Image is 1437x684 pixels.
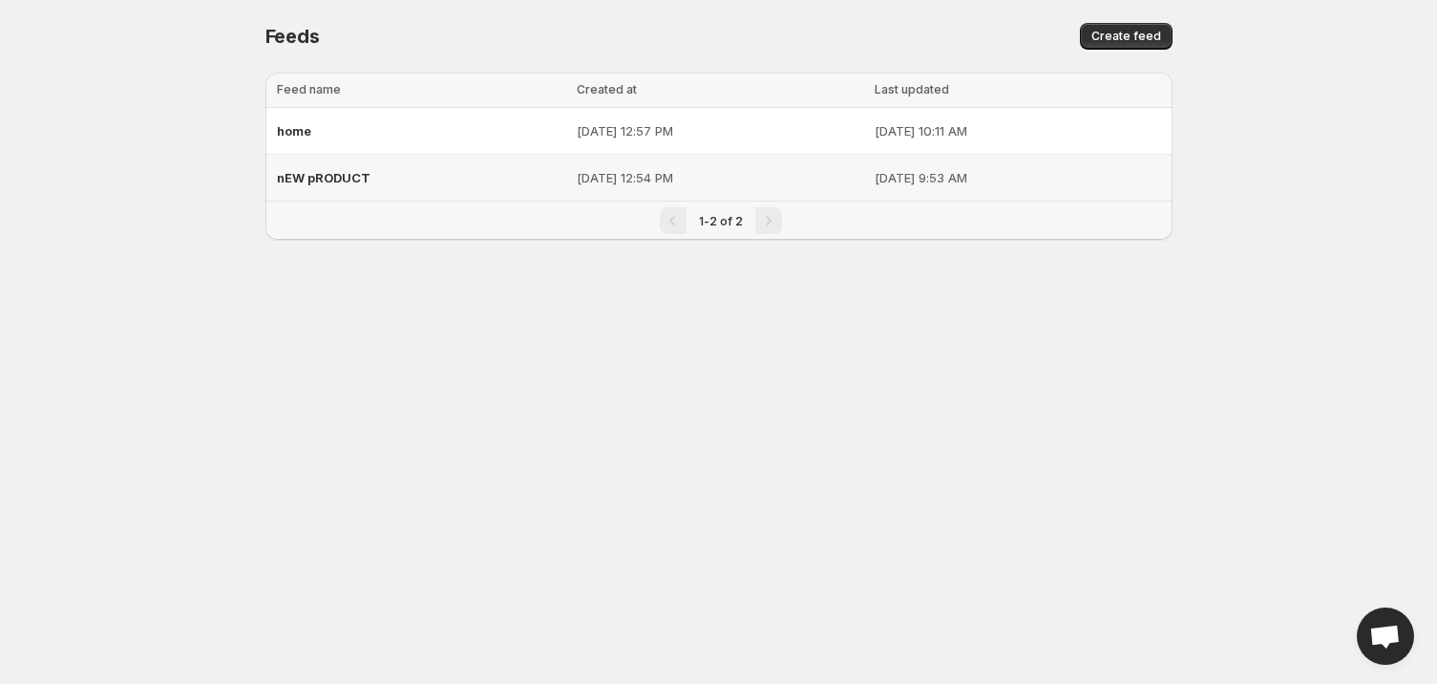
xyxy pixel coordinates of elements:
[699,214,743,228] span: 1-2 of 2
[265,201,1173,240] nav: Pagination
[277,123,311,139] span: home
[277,170,370,185] span: nEW pRODUCT
[577,82,637,96] span: Created at
[875,168,1161,187] p: [DATE] 9:53 AM
[1080,23,1173,50] button: Create feed
[265,25,320,48] span: Feeds
[875,121,1161,140] p: [DATE] 10:11 AM
[1091,29,1161,44] span: Create feed
[875,82,949,96] span: Last updated
[1357,608,1414,665] div: Open chat
[577,168,863,187] p: [DATE] 12:54 PM
[277,82,341,96] span: Feed name
[577,121,863,140] p: [DATE] 12:57 PM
